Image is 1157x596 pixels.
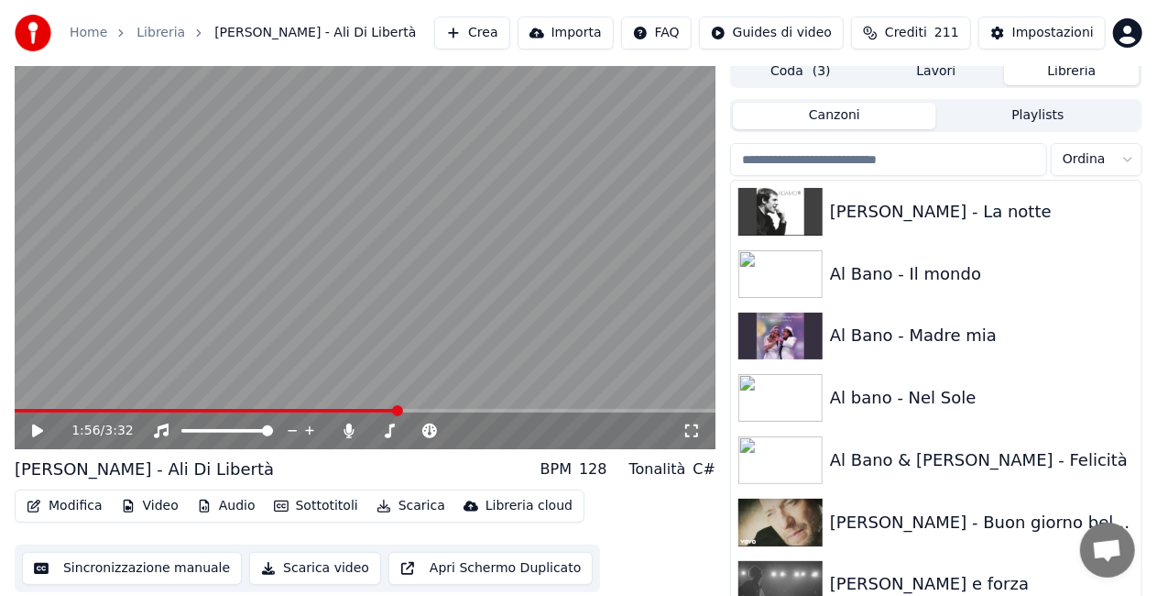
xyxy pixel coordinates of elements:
button: Guides di video [699,17,844,50]
span: Crediti [885,24,927,42]
button: Coda [733,59,868,85]
div: Libreria cloud [486,497,573,515]
button: Audio [190,493,263,519]
span: 1:56 [71,422,100,440]
button: Crediti211 [851,17,971,50]
nav: breadcrumb [70,24,416,42]
div: Al bano - Nel Sole [830,385,1134,411]
span: 211 [934,24,959,42]
button: Canzoni [733,103,936,129]
button: Crea [434,17,509,50]
button: Impostazioni [978,17,1106,50]
div: C# [693,458,715,480]
button: Lavori [868,59,1004,85]
button: Apri Schermo Duplicato [388,552,593,585]
div: Impostazioni [1012,24,1094,42]
button: Libreria [1004,59,1140,85]
button: Scarica [369,493,453,519]
button: Scarica video [249,552,381,585]
div: [PERSON_NAME] - Buon giorno bell'anima [830,510,1134,535]
button: Sincronizzazione manuale [22,552,242,585]
a: Libreria [136,24,185,42]
span: Ordina [1063,150,1106,169]
div: Tonalità [629,458,686,480]
button: FAQ [621,17,692,50]
div: Al Bano & [PERSON_NAME] - Felicità [830,447,1134,473]
button: Importa [518,17,614,50]
button: Sottotitoli [267,493,366,519]
div: [PERSON_NAME] - La notte [830,199,1134,225]
button: Modifica [19,493,110,519]
div: / [71,422,115,440]
div: Al Bano - Il mondo [830,261,1134,287]
img: youka [15,15,51,51]
span: [PERSON_NAME] - Ali Di Libertà [214,24,416,42]
div: BPM [540,458,572,480]
div: [PERSON_NAME] - Ali Di Libertà [15,457,274,482]
button: Playlists [936,103,1140,129]
a: Aprire la chat [1080,523,1135,578]
span: ( 3 ) [813,62,831,81]
a: Home [70,24,107,42]
div: Al Bano - Madre mia [830,323,1134,348]
div: 128 [579,458,607,480]
span: 3:32 [104,422,133,440]
button: Video [114,493,186,519]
